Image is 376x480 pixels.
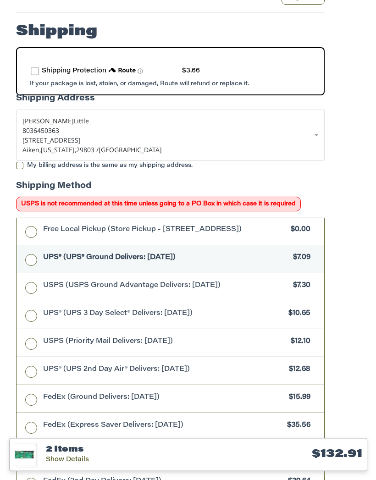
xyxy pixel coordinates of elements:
span: FedEx (Ground Delivers: [DATE]) [43,393,285,403]
a: Show Details [46,457,89,463]
legend: Shipping Address [16,93,95,110]
span: UPS® (UPS 3 Day Select® Delivers: [DATE]) [43,309,284,320]
span: [PERSON_NAME] [22,117,74,126]
span: UPS® (UPS® Ground Delivers: [DATE]) [43,253,289,264]
h3: 2 Items [46,445,204,455]
span: $15.99 [285,393,311,403]
span: FedEx (Express Saver Delivers: [DATE]) [43,421,283,431]
span: UPS® (UPS 2nd Day Air® Delivers: [DATE]) [43,365,285,375]
span: $35.56 [283,421,311,431]
span: Little [74,117,89,126]
div: route shipping protection selector element [31,62,310,81]
span: USPS (Priority Mail Delivers: [DATE]) [43,337,287,348]
h3: $132.91 [204,447,362,462]
a: Enter or select a different address [16,110,325,161]
span: $12.10 [287,337,311,348]
span: $0.00 [287,225,311,236]
span: 8036450363 [22,127,59,135]
span: $7.30 [289,281,311,292]
span: $7.09 [289,253,311,264]
span: Free Local Pickup (Store Pickup - [STREET_ADDRESS]) [43,225,287,236]
span: $10.65 [284,309,311,320]
div: $3.66 [182,67,200,77]
span: Aiken, [22,146,41,154]
span: [US_STATE], [41,146,76,154]
span: USPS (USPS Ground Advantage Delivers: [DATE]) [43,281,289,292]
span: [STREET_ADDRESS] [22,136,81,145]
legend: Shipping Method [16,181,92,198]
span: If your package is lost, stolen, or damaged, Route will refund or replace it. [30,81,249,87]
h2: Shipping [16,23,97,41]
span: 29803 / [76,146,99,154]
label: My billing address is the same as my shipping address. [16,162,325,170]
span: USPS is not recommended at this time unless going to a PO Box in which case it is required [16,197,301,212]
span: [GEOGRAPHIC_DATA] [99,146,162,154]
span: Learn more [138,69,143,74]
span: $12.68 [285,365,311,375]
span: Shipping Protection [42,68,106,75]
img: TCS ~ WSK-WAL-1 ~ WOWKit WOWSound Kit ~ Proto 2000 0-6-0, Heritage 0-8-0 ~ 1920 [14,444,34,466]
